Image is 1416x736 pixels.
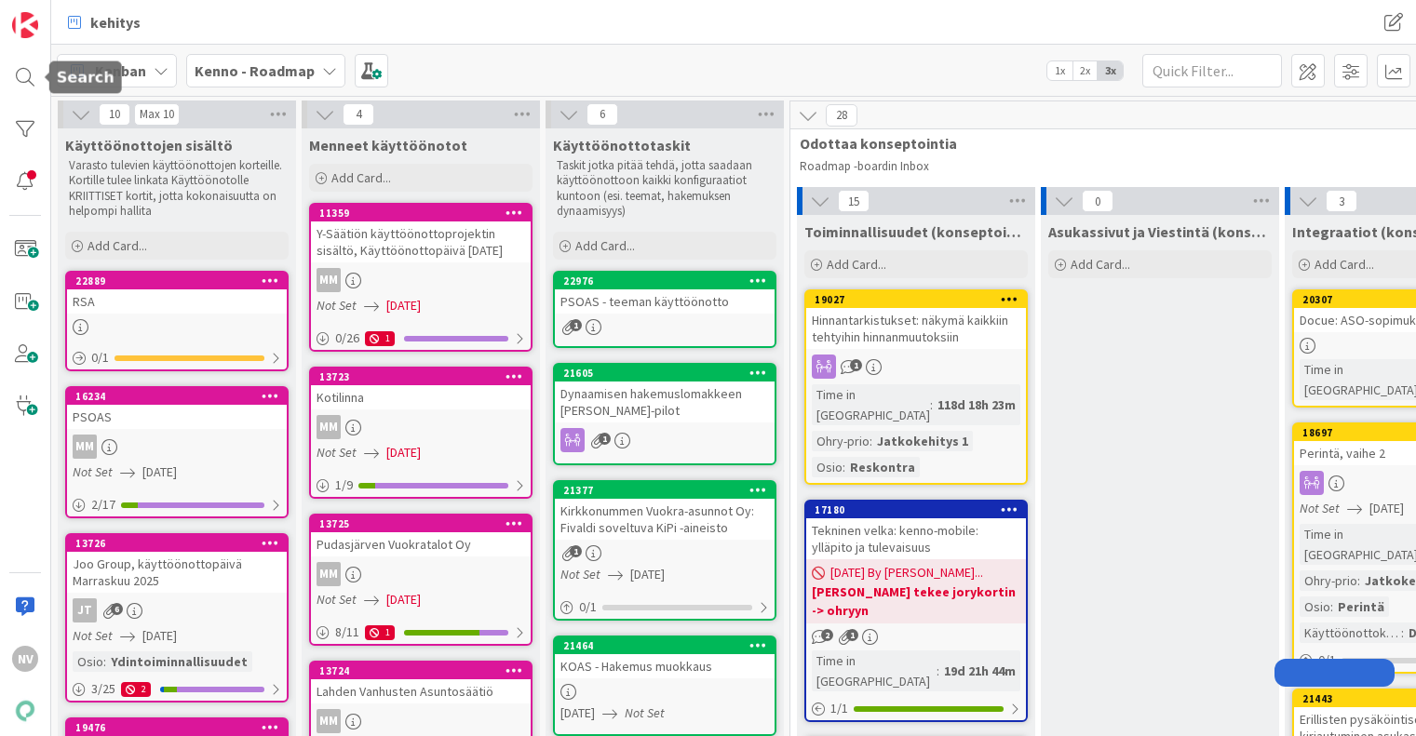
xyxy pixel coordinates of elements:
div: 13726Joo Group, käyttöönottopäivä Marraskuu 2025 [67,535,287,593]
span: [DATE] [1369,499,1404,518]
div: Lahden Vanhusten Asuntosäätiö [311,679,531,703]
span: [DATE] [630,565,665,584]
div: 1 [365,331,395,346]
span: 2 [821,629,833,641]
span: 1 / 1 [830,699,848,718]
span: 0 / 1 [91,348,109,368]
div: 22889 [75,274,287,288]
div: Dynaamisen hakemuslomakkeen [PERSON_NAME]-pilot [555,381,775,422]
div: 16234 [75,390,287,403]
div: PSOAS [67,405,287,429]
a: 13726Joo Group, käyttöönottopäivä Marraskuu 2025JTNot Set[DATE]Osio:Ydintoiminnallisuudet3/252 [65,533,289,703]
div: 13725 [311,515,531,532]
span: Add Card... [1071,256,1130,273]
div: 19027Hinnantarkistukset: näkymä kaikkiin tehtyihin hinnanmuutoksiin [806,291,1026,349]
div: 21605 [555,365,775,381]
span: : [843,457,845,477]
div: 13725Pudasjärven Vuokratalot Oy [311,515,531,556]
div: 22889 [67,273,287,289]
span: [DATE] [386,590,421,609]
div: Käyttöönottokriittisyys [1300,622,1401,643]
a: 17180Tekninen velka: kenno-mobile: ylläpito ja tulevaisuus[DATE] By [PERSON_NAME]...[PERSON_NAME]... [804,500,1028,722]
span: [DATE] [386,296,421,315]
span: : [103,651,106,672]
div: Osio [73,651,103,672]
span: : [930,395,933,415]
a: 19027Hinnantarkistukset: näkymä kaikkiin tehtyihin hinnanmuutoksiinTime in [GEOGRAPHIC_DATA]:118d... [804,289,1028,485]
div: 13724Lahden Vanhusten Asuntosäätiö [311,662,531,703]
span: 2 / 17 [91,495,115,515]
div: KOAS - Hakemus muokkaus [555,654,775,678]
span: : [937,661,939,681]
span: : [870,431,872,451]
div: 0/1 [555,595,775,619]
span: 4 [343,103,374,126]
div: Pudasjärven Vuokratalot Oy [311,532,531,556]
span: 15 [838,190,870,212]
div: Max 10 [140,110,174,119]
i: Not Set [560,566,600,582]
div: 21377Kirkkonummen Vuokra-asunnot Oy: Fivaldi soveltuva KiPi -aineisto [555,482,775,540]
div: 19476 [67,719,287,736]
div: 13723 [311,368,531,385]
span: 1 [570,319,582,331]
div: 1/1 [806,697,1026,720]
div: 22976 [563,274,775,288]
span: 1x [1047,61,1072,80]
p: Taskit jotka pitää tehdä, jotta saadaan käyttöönottoon kaikki konfiguraatiot kuntoon (esi. teemat... [557,158,773,219]
span: 3x [1098,61,1123,80]
i: Not Set [1300,500,1340,516]
div: Osio [812,457,843,477]
div: 13726 [75,537,287,550]
div: MM [311,268,531,292]
div: MM [317,562,341,586]
span: Add Card... [88,237,147,254]
a: 21377Kirkkonummen Vuokra-asunnot Oy: Fivaldi soveltuva KiPi -aineistoNot Set[DATE]0/1 [553,480,776,621]
i: Not Set [317,444,357,461]
span: Kanban [95,60,146,82]
span: : [1357,570,1360,591]
div: MM [311,709,531,733]
i: Not Set [625,704,665,721]
a: kehitys [57,6,152,39]
div: 13725 [319,517,531,530]
a: 22976PSOAS - teeman käyttöönotto [553,271,776,348]
div: 19027 [806,291,1026,308]
div: Y-Säätiön käyttöönottoprojektin sisältö, Käyttöönottopäivä [DATE] [311,221,531,262]
div: Kirkkonummen Vuokra-asunnot Oy: Fivaldi soveltuva KiPi -aineisto [555,499,775,540]
div: 21464 [563,639,775,652]
div: 21605 [563,367,775,380]
span: Käyttöönottojen sisältö [65,136,233,154]
div: Joo Group, käyttöönottopäivä Marraskuu 2025 [67,552,287,593]
span: Menneet käyttöönotot [309,136,467,154]
span: 1 [850,359,862,371]
div: MM [67,435,287,459]
img: avatar [12,698,38,724]
div: Perintä [1333,596,1389,617]
img: Visit kanbanzone.com [12,12,38,38]
b: [PERSON_NAME] tekee jorykortin -> ohryyn [812,582,1020,620]
div: 21605Dynaamisen hakemuslomakkeen [PERSON_NAME]-pilot [555,365,775,422]
a: 13725Pudasjärven Vuokratalot OyMMNot Set[DATE]8/111 [309,514,533,646]
div: Ohry-prio [812,431,870,451]
div: RSA [67,289,287,314]
div: 19d 21h 44m [939,661,1020,681]
span: : [1401,622,1404,643]
span: 1 [570,545,582,557]
div: Ydintoiminnallisuudet [106,651,252,672]
div: 13724 [319,664,531,677]
span: Add Card... [827,256,886,273]
div: NV [12,646,38,672]
span: [DATE] [142,462,177,482]
div: Osio [1300,596,1330,617]
div: 17180 [815,503,1026,516]
span: 1 [846,629,858,641]
span: : [1330,596,1333,617]
a: 13723KotilinnaMMNot Set[DATE]1/9 [309,367,533,499]
div: MM [73,435,97,459]
i: Not Set [317,591,357,608]
span: Add Card... [575,237,635,254]
div: 19476 [75,721,287,734]
b: Kenno - Roadmap [195,61,315,80]
div: MM [311,415,531,439]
